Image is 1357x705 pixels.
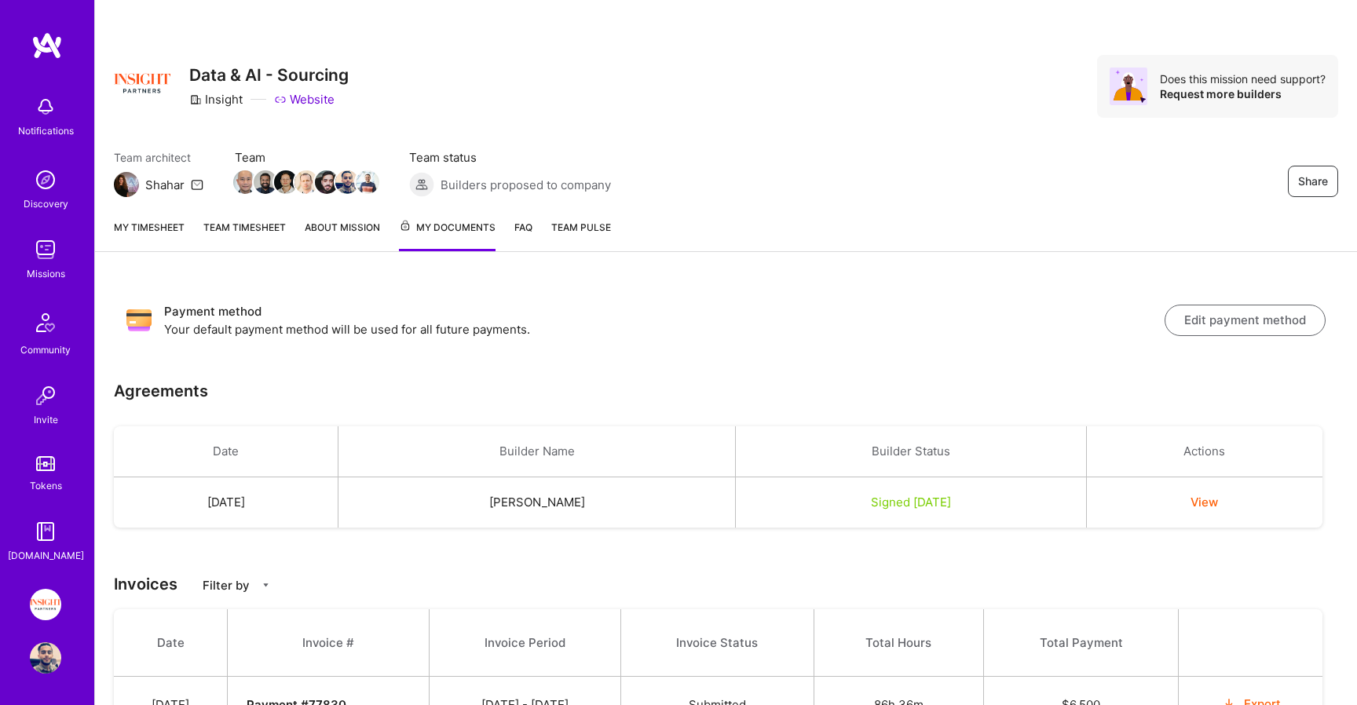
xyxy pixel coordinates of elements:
[36,456,55,471] img: tokens
[30,642,61,674] img: User Avatar
[983,609,1178,677] th: Total Payment
[228,609,430,677] th: Invoice #
[399,219,496,251] a: My Documents
[26,589,65,620] a: Insight Partners: Data & AI - Sourcing
[24,195,68,212] div: Discovery
[30,380,61,411] img: Invite
[1110,68,1147,105] img: Avatar
[189,93,202,106] i: icon CompanyGray
[114,382,208,400] h3: Agreements
[8,547,84,564] div: [DOMAIN_NAME]
[114,55,170,111] img: Company Logo
[1160,86,1326,101] div: Request more builders
[551,221,611,233] span: Team Pulse
[20,342,71,358] div: Community
[31,31,63,60] img: logo
[335,170,359,194] img: Team Member Avatar
[235,149,378,166] span: Team
[296,169,316,195] a: Team Member Avatar
[1191,494,1218,510] button: View
[409,172,434,197] img: Builders proposed to company
[399,219,496,236] span: My Documents
[27,265,65,282] div: Missions
[114,219,185,251] a: My timesheet
[338,426,736,477] th: Builder Name
[34,411,58,428] div: Invite
[18,122,74,139] div: Notifications
[203,219,286,251] a: Team timesheet
[357,169,378,195] a: Team Member Avatar
[30,589,61,620] img: Insight Partners: Data & AI - Sourcing
[26,642,65,674] a: User Avatar
[114,426,338,477] th: Date
[145,177,185,193] div: Shahar
[274,170,298,194] img: Team Member Avatar
[294,170,318,194] img: Team Member Avatar
[30,516,61,547] img: guide book
[621,609,814,677] th: Invoice Status
[1165,305,1326,336] button: Edit payment method
[814,609,983,677] th: Total Hours
[114,575,1338,594] h3: Invoices
[276,169,296,195] a: Team Member Avatar
[305,219,380,251] a: About Mission
[337,169,357,195] a: Team Member Avatar
[233,170,257,194] img: Team Member Avatar
[274,91,335,108] a: Website
[1298,174,1328,189] span: Share
[409,149,611,166] span: Team status
[736,426,1087,477] th: Builder Status
[315,170,338,194] img: Team Member Avatar
[356,170,379,194] img: Team Member Avatar
[189,65,349,85] h3: Data & AI - Sourcing
[254,170,277,194] img: Team Member Avatar
[1087,426,1322,477] th: Actions
[114,149,203,166] span: Team architect
[191,178,203,191] i: icon Mail
[1160,71,1326,86] div: Does this mission need support?
[514,219,532,251] a: FAQ
[255,169,276,195] a: Team Member Avatar
[164,321,1165,338] p: Your default payment method will be used for all future payments.
[30,477,62,494] div: Tokens
[316,169,337,195] a: Team Member Avatar
[755,494,1067,510] div: Signed [DATE]
[27,304,64,342] img: Community
[30,91,61,122] img: bell
[114,172,139,197] img: Team Architect
[164,302,1165,321] h3: Payment method
[441,177,611,193] span: Builders proposed to company
[430,609,621,677] th: Invoice Period
[30,164,61,195] img: discovery
[1288,166,1338,197] button: Share
[30,234,61,265] img: teamwork
[114,609,228,677] th: Date
[203,577,250,594] p: Filter by
[235,169,255,195] a: Team Member Avatar
[338,477,736,528] td: [PERSON_NAME]
[261,580,271,590] i: icon CaretDown
[126,308,152,333] img: Payment method
[114,477,338,528] td: [DATE]
[551,219,611,251] a: Team Pulse
[189,91,243,108] div: Insight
